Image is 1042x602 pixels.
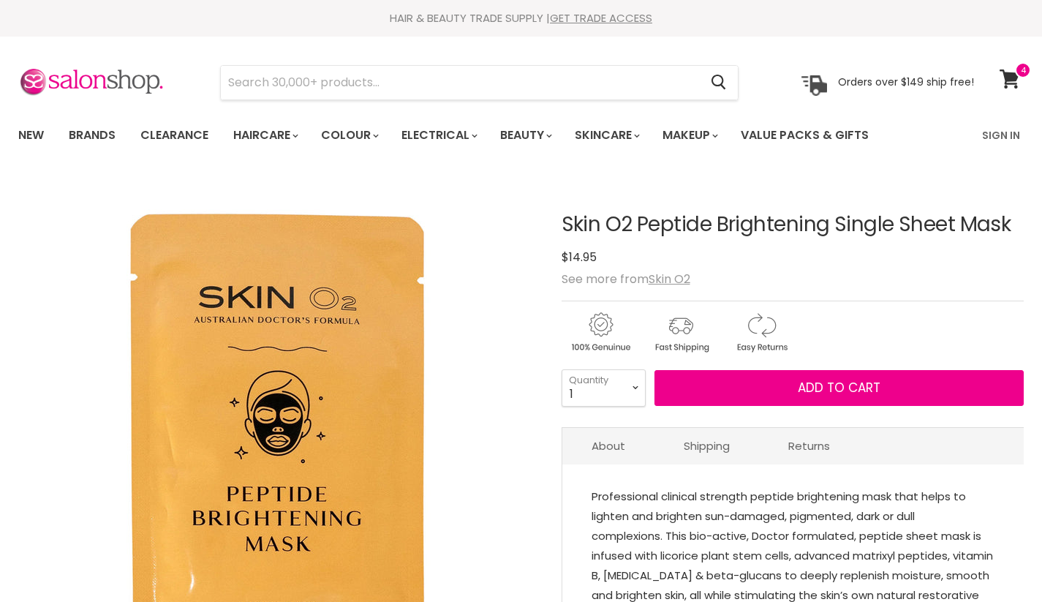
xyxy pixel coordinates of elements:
[222,120,307,151] a: Haircare
[489,120,561,151] a: Beauty
[838,75,974,89] p: Orders over $149 ship free!
[221,66,699,99] input: Search
[798,379,880,396] span: Add to cart
[562,369,646,406] select: Quantity
[550,10,652,26] a: GET TRADE ACCESS
[390,120,486,151] a: Electrical
[7,120,55,151] a: New
[564,120,649,151] a: Skincare
[699,66,738,99] button: Search
[654,428,759,464] a: Shipping
[759,428,859,464] a: Returns
[220,65,739,100] form: Product
[722,310,800,355] img: returns.gif
[562,428,654,464] a: About
[973,120,1029,151] a: Sign In
[58,120,127,151] a: Brands
[7,114,926,157] ul: Main menu
[642,310,720,355] img: shipping.gif
[562,214,1024,236] h1: Skin O2 Peptide Brightening Single Sheet Mask
[310,120,388,151] a: Colour
[562,310,639,355] img: genuine.gif
[562,249,597,266] span: $14.95
[562,271,690,287] span: See more from
[654,370,1024,407] button: Add to cart
[652,120,727,151] a: Makeup
[129,120,219,151] a: Clearance
[730,120,880,151] a: Value Packs & Gifts
[649,271,690,287] a: Skin O2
